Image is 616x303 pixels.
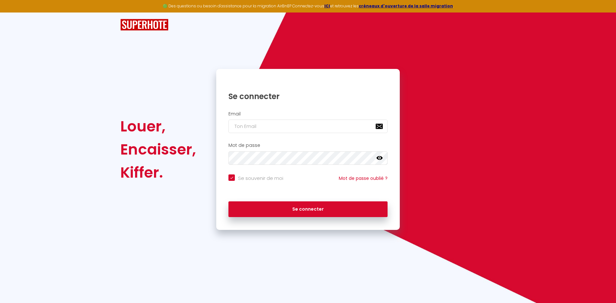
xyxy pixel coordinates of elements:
a: Mot de passe oublié ? [339,175,388,181]
div: Encaisser, [120,138,196,161]
h1: Se connecter [228,91,388,101]
div: Kiffer. [120,161,196,184]
img: SuperHote logo [120,19,168,31]
button: Se connecter [228,201,388,217]
h2: Mot de passe [228,143,388,148]
input: Ton Email [228,120,388,133]
div: Louer, [120,115,196,138]
h2: Email [228,111,388,117]
a: ICI [324,3,330,9]
a: créneaux d'ouverture de la salle migration [359,3,453,9]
